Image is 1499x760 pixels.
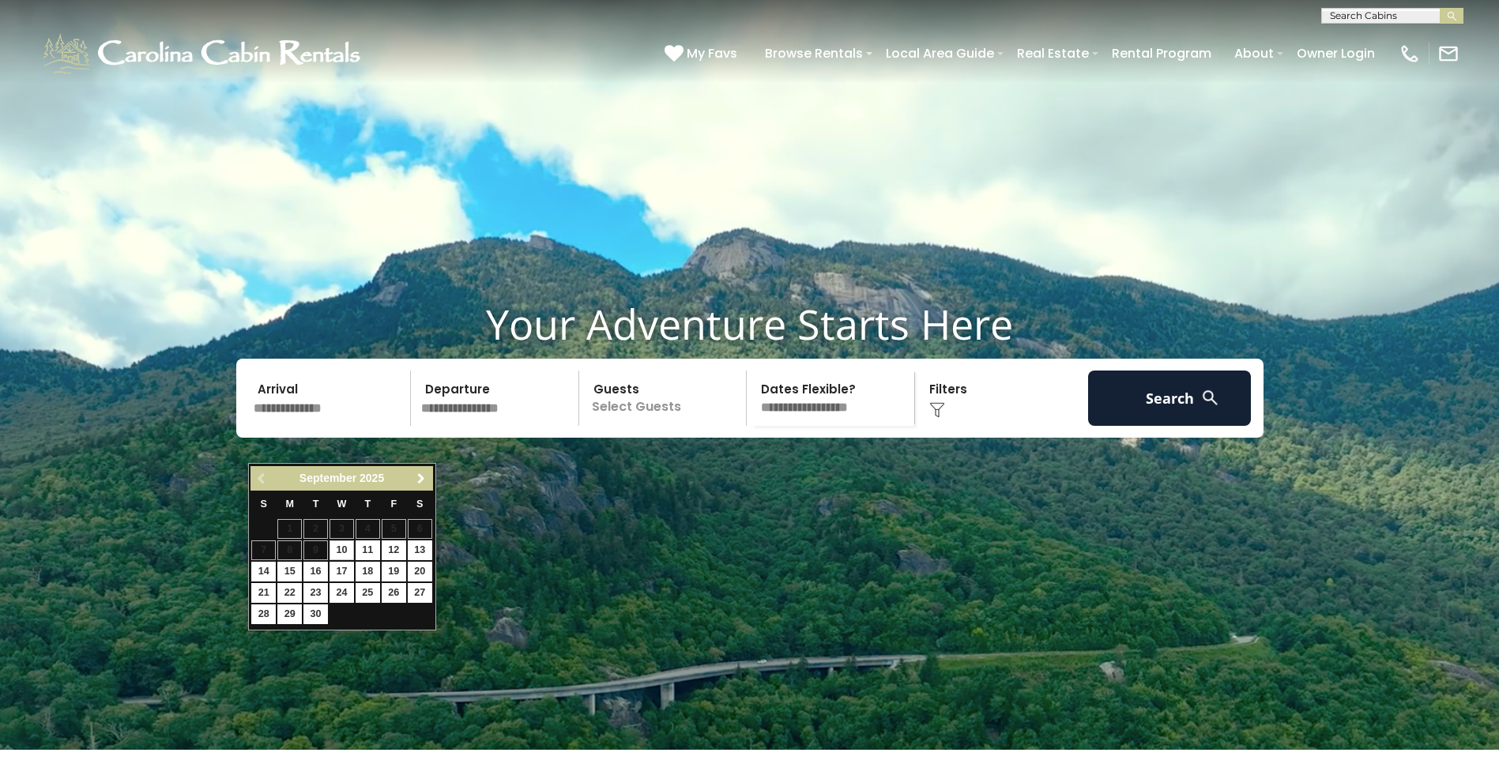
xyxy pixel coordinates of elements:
a: 30 [303,604,328,624]
a: 14 [251,562,276,581]
img: White-1-1-2.png [40,30,367,77]
span: Tuesday [313,499,319,510]
a: 22 [277,583,302,603]
a: Next [412,468,431,488]
img: search-regular-white.png [1200,388,1220,408]
span: Monday [285,499,294,510]
a: 18 [356,562,380,581]
a: 17 [330,562,354,581]
span: September [299,472,356,484]
a: 11 [356,540,380,560]
a: 12 [382,540,406,560]
a: 28 [251,604,276,624]
a: Browse Rentals [757,40,871,67]
a: 27 [408,583,432,603]
span: Wednesday [337,499,347,510]
img: filter--v1.png [929,402,945,418]
a: Local Area Guide [878,40,1002,67]
a: Real Estate [1009,40,1097,67]
a: 16 [303,562,328,581]
img: phone-regular-white.png [1399,43,1421,65]
a: 24 [330,583,354,603]
a: 23 [303,583,328,603]
a: 26 [382,583,406,603]
p: Select Guests [584,371,747,426]
button: Search [1088,371,1252,426]
a: 13 [408,540,432,560]
a: 19 [382,562,406,581]
a: Rental Program [1104,40,1219,67]
span: 2025 [360,472,384,484]
span: Next [415,472,427,485]
h1: Your Adventure Starts Here [12,299,1487,348]
a: 21 [251,583,276,603]
span: Sunday [261,499,267,510]
span: Thursday [365,499,371,510]
span: My Favs [687,43,737,63]
span: Saturday [416,499,423,510]
a: My Favs [665,43,741,64]
a: 29 [277,604,302,624]
a: 15 [277,562,302,581]
img: mail-regular-white.png [1437,43,1459,65]
a: Owner Login [1289,40,1383,67]
a: 25 [356,583,380,603]
a: 10 [330,540,354,560]
a: About [1226,40,1282,67]
a: 20 [408,562,432,581]
span: Friday [390,499,397,510]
